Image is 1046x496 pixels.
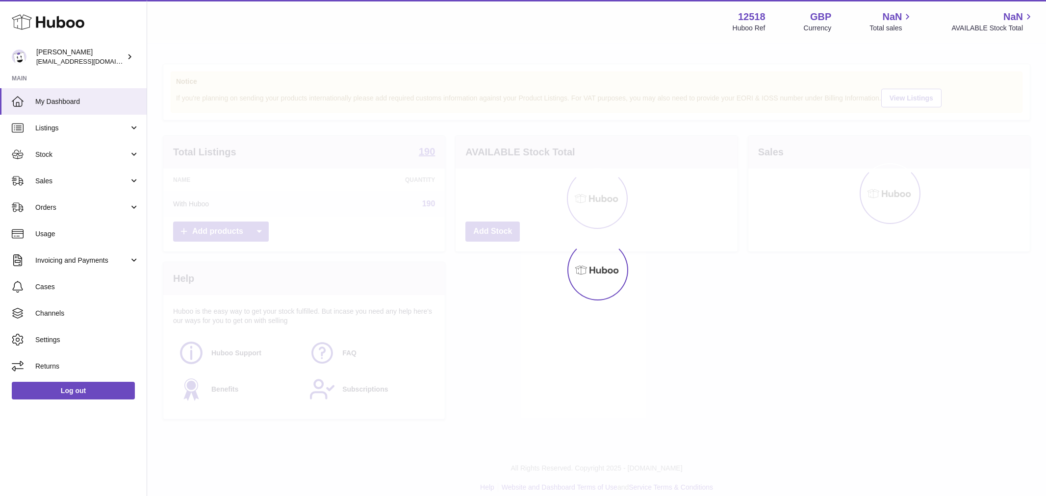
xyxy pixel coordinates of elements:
[35,176,129,186] span: Sales
[35,282,139,292] span: Cases
[35,150,129,159] span: Stock
[951,24,1034,33] span: AVAILABLE Stock Total
[804,24,832,33] div: Currency
[35,203,129,212] span: Orders
[35,362,139,371] span: Returns
[882,10,902,24] span: NaN
[35,124,129,133] span: Listings
[12,382,135,399] a: Log out
[1003,10,1023,24] span: NaN
[35,335,139,345] span: Settings
[35,97,139,106] span: My Dashboard
[869,24,913,33] span: Total sales
[738,10,765,24] strong: 12518
[951,10,1034,33] a: NaN AVAILABLE Stock Total
[810,10,831,24] strong: GBP
[869,10,913,33] a: NaN Total sales
[35,309,139,318] span: Channels
[35,229,139,239] span: Usage
[36,48,125,66] div: [PERSON_NAME]
[733,24,765,33] div: Huboo Ref
[36,57,144,65] span: [EMAIL_ADDRESS][DOMAIN_NAME]
[35,256,129,265] span: Invoicing and Payments
[12,50,26,64] img: internalAdmin-12518@internal.huboo.com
